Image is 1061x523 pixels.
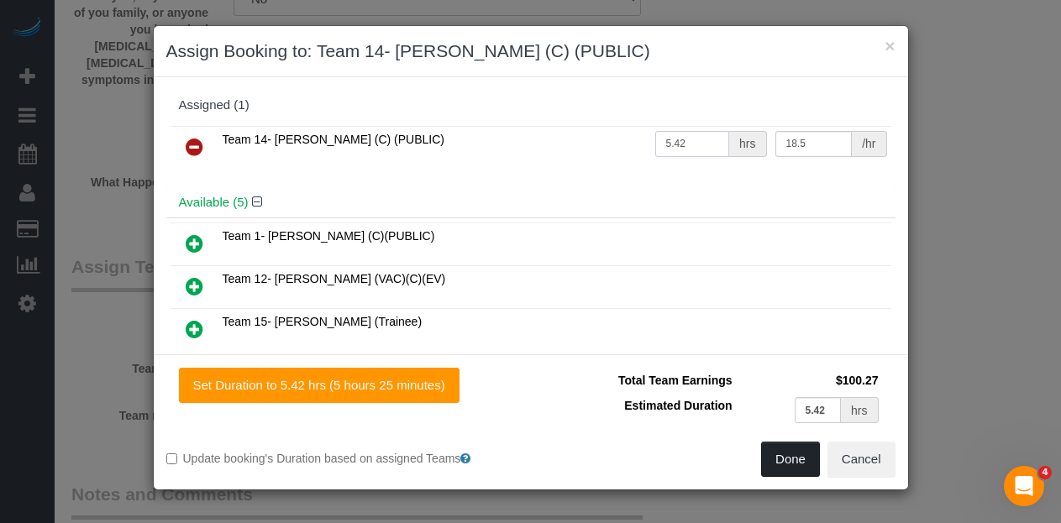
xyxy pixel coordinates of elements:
[179,196,883,210] h4: Available (5)
[761,442,820,477] button: Done
[166,39,896,64] h3: Assign Booking to: Team 14- [PERSON_NAME] (C) (PUBLIC)
[1038,466,1052,479] span: 4
[885,37,895,55] button: ×
[1004,466,1044,506] iframe: Intercom live chat
[223,272,446,285] span: Team 12- [PERSON_NAME] (VAC)(C)(EV)
[841,397,878,423] div: hrs
[544,368,737,393] td: Total Team Earnings
[166,453,177,464] input: Update booking's Duration based on assigned Teams
[852,131,886,157] div: /hr
[827,442,896,477] button: Cancel
[624,399,732,412] span: Estimated Duration
[223,229,435,243] span: Team 1- [PERSON_NAME] (C)(PUBLIC)
[223,133,445,146] span: Team 14- [PERSON_NAME] (C) (PUBLIC)
[166,450,518,467] label: Update booking's Duration based on assigned Teams
[729,131,766,157] div: hrs
[179,98,883,112] div: Assigned (1)
[223,315,423,328] span: Team 15- [PERSON_NAME] (Trainee)
[737,368,883,393] td: $100.27
[179,368,460,403] button: Set Duration to 5.42 hrs (5 hours 25 minutes)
